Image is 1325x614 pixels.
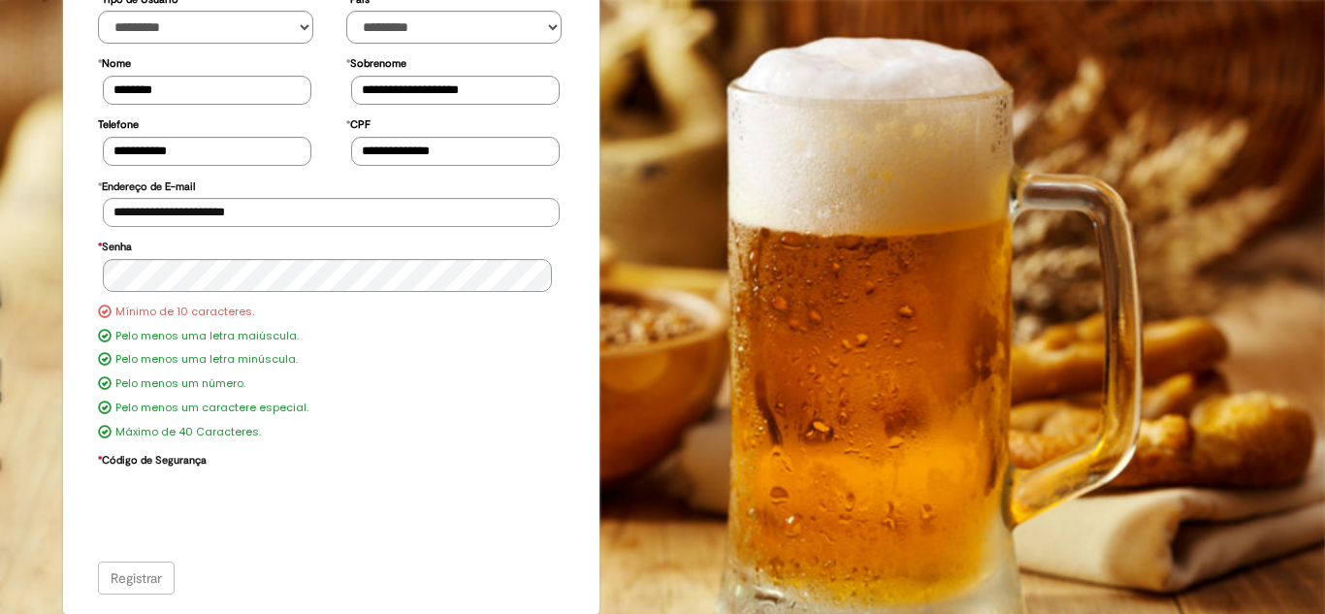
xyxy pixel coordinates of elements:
label: Código de Segurança [98,444,207,472]
label: Pelo menos uma letra maiúscula. [115,329,299,344]
label: Nome [98,48,131,76]
iframe: reCAPTCHA [103,472,398,548]
label: Pelo menos um caractere especial. [115,401,308,416]
label: Senha [98,231,132,259]
label: Pelo menos uma letra minúscula. [115,352,298,368]
label: Mínimo de 10 caracteres. [115,305,254,320]
label: Sobrenome [346,48,406,76]
label: CPF [346,109,371,137]
label: Telefone [98,109,139,137]
label: Endereço de E-mail [98,171,195,199]
label: Pelo menos um número. [115,376,245,392]
label: Máximo de 40 Caracteres. [115,425,261,440]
